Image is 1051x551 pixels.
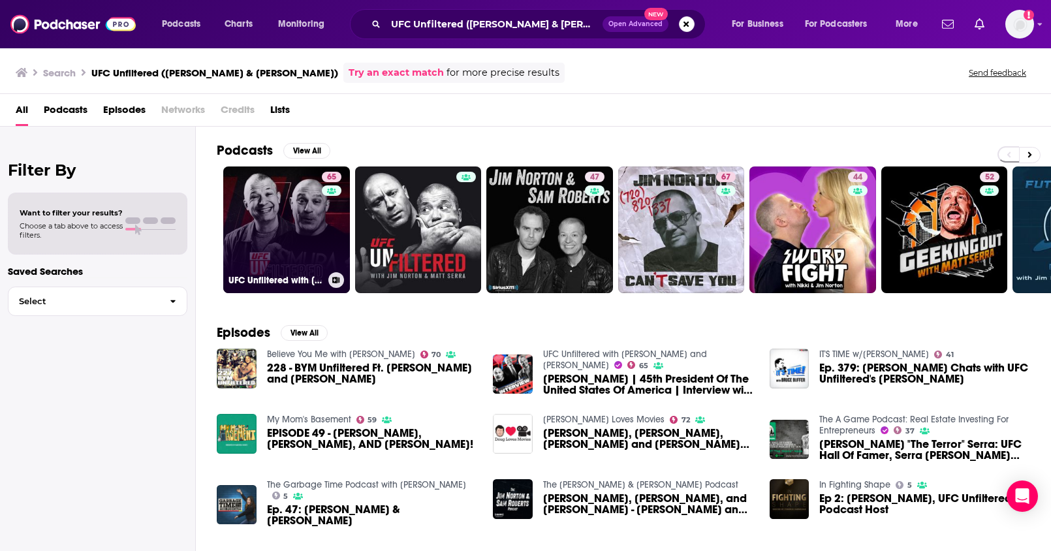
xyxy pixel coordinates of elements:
a: 72 [670,416,690,424]
img: Ep. 379: Bruce Buffer Chats with UFC Unfiltered's Jim Norton [770,349,809,388]
a: 5 [272,492,289,499]
img: Ep 2: Matt Serra, UFC Unfiltered Podcast Host [770,479,809,519]
a: 67 [716,172,736,182]
span: Charts [225,15,253,33]
a: 41 [934,351,954,358]
span: 37 [905,428,915,434]
h2: Podcasts [217,142,273,159]
a: 228 - BYM Unfiltered Ft. Matt Serra and Jim Norton [267,362,478,385]
h2: Episodes [217,324,270,341]
span: Monitoring [278,15,324,33]
a: Jim Norton, Matt Serra, Sam Roberts and Jacob Sirof guest [543,428,754,450]
a: In Fighting Shape [819,479,890,490]
span: [PERSON_NAME], [PERSON_NAME], [PERSON_NAME] and [PERSON_NAME] guest [543,428,754,450]
a: Charts [216,14,260,35]
a: All [16,99,28,126]
img: 228 - BYM Unfiltered Ft. Matt Serra and Jim Norton [217,349,257,388]
span: Select [8,297,159,306]
span: 59 [368,417,377,423]
a: Try an exact match [349,65,444,80]
span: EPISODE 49 - [PERSON_NAME], [PERSON_NAME], AND [PERSON_NAME]! [267,428,478,450]
a: 67 [618,166,745,293]
div: Open Intercom Messenger [1007,480,1038,512]
button: View All [283,143,330,159]
a: Donald Trump | 45th President Of The United States Of America | Interview with Jim Norton & Matt ... [543,373,754,396]
span: New [644,8,668,20]
a: Believe You Me with Michael Bisping [267,349,415,360]
a: Episodes [103,99,146,126]
a: Show notifications dropdown [969,13,990,35]
svg: Add a profile image [1024,10,1034,20]
a: 47 [486,166,613,293]
span: 65 [327,171,336,184]
img: Matt "The Terror" Serra: UFC Hall Of Famer, Serra Jiu Jitsu Owner & UFC Unfiltered Podcast Co-host [770,420,809,460]
a: Matt "The Terror" Serra: UFC Hall Of Famer, Serra Jiu Jitsu Owner & UFC Unfiltered Podcast Co-host [819,439,1030,461]
a: The Garbage Time Podcast with Katie Nolan [267,479,466,490]
a: 44 [848,172,868,182]
span: Ep 2: [PERSON_NAME], UFC Unfiltered Podcast Host [819,493,1030,515]
span: 228 - BYM Unfiltered Ft. [PERSON_NAME] and [PERSON_NAME] [267,362,478,385]
img: User Profile [1005,10,1034,39]
img: Ep. 47: Jim Norton & Matt Serra [217,485,257,525]
span: 47 [590,171,599,184]
img: Jim Norton, Matt Serra, Sam Roberts and Jacob Sirof guest [493,414,533,454]
span: Choose a tab above to access filters. [20,221,123,240]
button: Show profile menu [1005,10,1034,39]
span: for more precise results [447,65,559,80]
a: 59 [356,416,377,424]
span: Logged in as kochristina [1005,10,1034,39]
a: Ep 2: Matt Serra, UFC Unfiltered Podcast Host [819,493,1030,515]
span: Ep. 47: [PERSON_NAME] & [PERSON_NAME] [267,504,478,526]
img: Natasha Leggero, Rich Vos, and Matt Serra - Jim Norton and Sam Roberts [493,479,533,519]
a: 47 [585,172,604,182]
h2: Filter By [8,161,187,180]
a: 65 [322,172,341,182]
img: EPISODE 49 - MATT SERRA, JIM NORTON, AND SUMMER RAE! [217,414,257,454]
a: Ep. 379: Bruce Buffer Chats with UFC Unfiltered's Jim Norton [819,362,1030,385]
h3: Search [43,67,76,79]
a: My Mom's Basement [267,414,351,425]
span: Podcasts [44,99,87,126]
span: Want to filter your results? [20,208,123,217]
span: [PERSON_NAME] "The Terror" Serra: UFC Hall Of Famer, Serra [PERSON_NAME] Owner & UFC Unfiltered P... [819,439,1030,461]
input: Search podcasts, credits, & more... [386,14,603,35]
a: Lists [270,99,290,126]
a: The Jim Norton & Sam Roberts Podcast [543,479,738,490]
img: Podchaser - Follow, Share and Rate Podcasts [10,12,136,37]
a: EpisodesView All [217,324,328,341]
a: Doug Loves Movies [543,414,665,425]
span: Networks [161,99,205,126]
span: [PERSON_NAME], [PERSON_NAME], and [PERSON_NAME] - [PERSON_NAME] and [PERSON_NAME] [543,493,754,515]
span: More [896,15,918,33]
button: open menu [153,14,217,35]
span: Ep. 379: [PERSON_NAME] Chats with UFC Unfiltered's [PERSON_NAME] [819,362,1030,385]
span: For Business [732,15,783,33]
a: 52 [980,172,999,182]
a: 65UFC Unfiltered with [PERSON_NAME] and [PERSON_NAME] [223,166,350,293]
span: 5 [907,482,912,488]
span: 70 [431,352,441,358]
a: The A Game Podcast: Real Estate Investing For Entrepreneurs [819,414,1009,436]
span: Open Advanced [608,21,663,27]
img: Donald Trump | 45th President Of The United States Of America | Interview with Jim Norton & Matt ... [493,354,533,394]
a: 37 [894,426,915,434]
a: IT'S TIME w/Bruce Buffer [819,349,929,360]
button: Open AdvancedNew [603,16,668,32]
a: 52 [881,166,1008,293]
span: 65 [639,363,648,369]
span: 41 [946,352,954,358]
span: Credits [221,99,255,126]
a: Ep. 47: Jim Norton & Matt Serra [267,504,478,526]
